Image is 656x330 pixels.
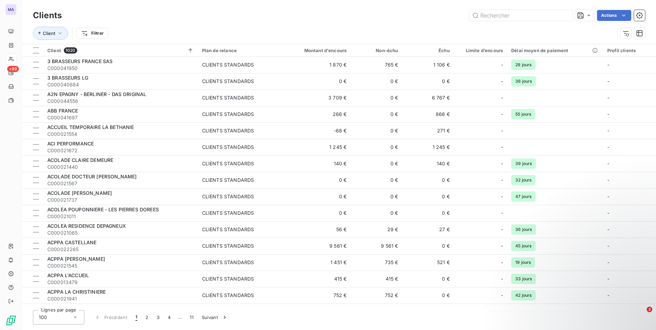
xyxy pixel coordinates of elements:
td: 0 € [402,287,454,304]
span: C000041697 [47,114,194,121]
span: - [501,160,503,167]
td: 29 € [351,221,402,238]
td: 415 € [282,271,351,287]
td: 3 709 € [282,90,351,106]
span: C000021672 [47,147,194,154]
td: 1 106 € [402,57,454,73]
span: - [501,94,503,101]
span: - [607,128,609,133]
span: 1 [136,314,137,321]
div: CLIENTS STANDARDS [202,292,254,299]
span: 36 jours [511,76,536,86]
div: CLIENTS STANDARDS [202,78,254,85]
span: C000041950 [47,65,194,72]
span: - [607,144,609,150]
span: 32 jours [511,175,536,185]
img: Logo LeanPay [5,315,16,326]
span: - [607,193,609,199]
span: 47 jours [511,191,536,202]
span: Client [47,48,61,53]
td: 0 € [351,73,402,90]
td: 765 € [351,57,402,73]
button: Suivant [198,310,232,325]
input: Rechercher [469,10,572,21]
div: Plan de relance [202,48,278,53]
span: - [501,144,503,151]
td: 0 € [402,172,454,188]
td: 0 € [282,172,351,188]
div: CLIENTS STANDARDS [202,127,254,134]
span: - [501,177,503,184]
div: CLIENTS STANDARDS [202,243,254,249]
td: 6 767 € [402,90,454,106]
div: CLIENTS STANDARDS [202,226,254,233]
div: CLIENTS STANDARDS [202,275,254,282]
td: -68 € [282,122,351,139]
div: Délai moyen de paiement [511,48,599,53]
div: Échu [406,48,449,53]
div: CLIENTS STANDARDS [202,210,254,216]
td: 866 € [402,106,454,122]
td: 735 € [351,254,402,271]
span: C000021440 [47,164,194,170]
span: - [607,210,609,216]
td: 415 € [351,271,402,287]
button: 4 [164,310,175,325]
span: ABB FRANCE [47,108,78,114]
span: - [501,127,503,134]
span: - [501,259,503,266]
td: 0 € [351,205,402,221]
span: - [501,275,503,282]
div: Montant d'encours [286,48,347,53]
span: - [501,61,503,68]
td: 271 € [402,122,454,139]
td: 1 245 € [282,139,351,155]
div: CLIENTS STANDARDS [202,193,254,200]
span: - [501,292,503,299]
span: - [501,243,503,249]
span: 42 jours [511,290,536,300]
td: 9 561 € [351,238,402,254]
span: C000040884 [47,81,194,88]
span: … [175,312,186,323]
td: 140 € [282,155,351,172]
span: C000021554 [47,131,194,138]
span: C000022265 [47,246,194,253]
td: 0 € [351,106,402,122]
span: 29 jours [511,60,536,70]
button: 3 [153,310,164,325]
span: 45 jours [511,241,536,251]
span: C000021545 [47,262,194,269]
td: 3 007 € [351,304,402,320]
button: Actions [597,10,631,21]
td: 752 € [351,287,402,304]
div: MA [5,4,16,15]
td: 10 608 € [282,304,351,320]
span: A2N EPAGNY - BERLINER - DAS ORIGINAL [47,91,146,97]
span: ACCUEIL TEMPORAIRE LA BETHANIE [47,124,134,130]
span: ACPPA LA CHRISTINIERE [47,289,106,295]
td: 266 € [282,106,351,122]
div: Profil clients [607,48,652,53]
span: +99 [7,66,19,72]
td: 0 € [402,205,454,221]
span: - [607,95,609,101]
button: 2 [141,310,152,325]
td: 1 870 € [282,57,351,73]
td: 521 € [402,254,454,271]
td: 0 € [402,73,454,90]
td: 140 € [402,155,454,172]
span: C000021737 [47,197,194,203]
div: CLIENTS STANDARDS [202,160,254,167]
span: ACPPA CASTELLANE [47,239,96,245]
td: 0 € [351,139,402,155]
td: 9 561 € [282,238,351,254]
span: - [501,78,503,85]
td: 752 € [282,287,351,304]
span: C000021567 [47,180,194,187]
button: 1 [131,310,141,325]
div: CLIENTS STANDARDS [202,94,254,101]
td: 0 € [351,90,402,106]
td: 0 € [282,205,351,221]
h3: Clients [33,9,62,22]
